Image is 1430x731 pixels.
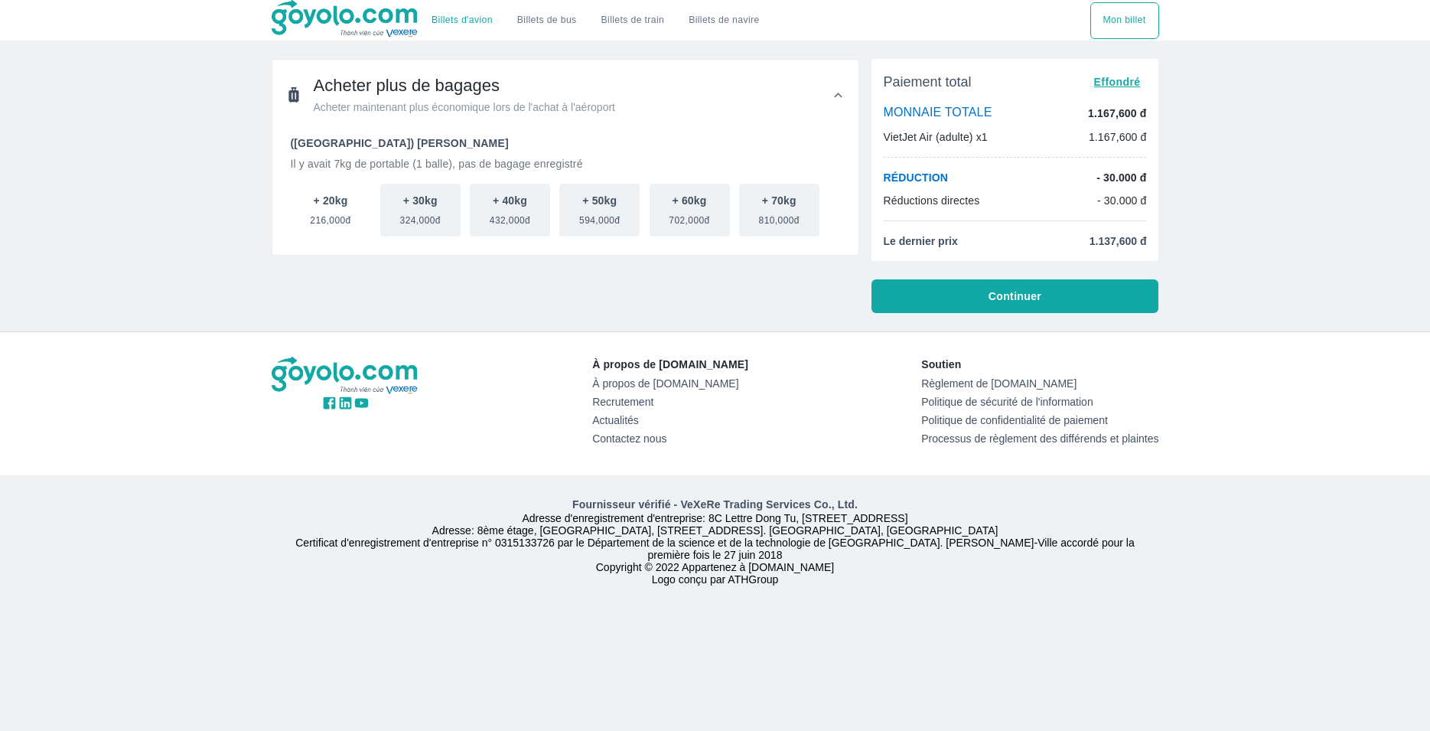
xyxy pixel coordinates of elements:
p: 1.167,600 đ [1088,106,1146,121]
button: + 30kg324,000đ [380,184,461,237]
div: Acheter plus de bagagesAcheter maintenant plus économique lors de l'achat à l'aéroport [272,130,858,255]
span: 432,000đ [490,208,530,227]
p: ([GEOGRAPHIC_DATA]) [PERSON_NAME] [291,135,840,151]
p: VietJet Air (adulte) x1 [884,129,988,145]
button: + 40kg432,000đ [470,184,550,237]
div: Choisissez le mode transport [419,2,772,39]
a: Billets de bus [517,15,577,26]
button: + 20kg216,000đ [291,184,371,237]
p: + 30kg [403,193,438,208]
button: + 60kg702,000đ [650,184,730,237]
p: Fournisseur vérifié - VeXeRe Trading Services Co., Ltd. [275,497,1156,512]
button: Mon billet [1090,2,1159,39]
div: Choisissez le mode transport [1090,2,1159,39]
span: 702,000đ [669,208,709,227]
p: MONNAIE TOTALE [884,105,992,122]
a: Billets d'avion [432,15,493,26]
a: Règlement de [DOMAIN_NAME] [921,377,1158,390]
a: Processus de règlement des différends et plaintes [921,432,1158,445]
div: Options de bagages défilables [291,184,840,237]
div: Adresse d'enregistrement d'entreprise: 8C Lettre Dong Tu, [STREET_ADDRESS] Adresse: 8ème étage, [... [262,497,1168,586]
span: 1.137,600 đ [1090,233,1147,249]
a: Billets de train [589,2,677,39]
span: Acheter maintenant plus économique lors de l'achat à l'aéroport [314,100,615,115]
span: 594,000đ [579,208,620,227]
p: + 40kg [493,193,527,208]
p: Réductions directes [884,193,980,208]
button: Continuer [871,279,1159,313]
a: Politique de sécurité de l'information [921,396,1158,408]
button: + 70kg810,000đ [739,184,819,237]
span: 216,000đ [310,208,350,227]
span: 324,000đ [400,208,441,227]
p: + 20kg [314,193,348,208]
p: 1.167,600 đ [1089,129,1147,145]
a: Politique de confidentialité de paiement [921,414,1158,426]
p: + 70kg [762,193,796,208]
a: Recrutement [592,396,748,408]
p: Soutien [921,357,1158,372]
p: - 30.000 đ [1097,193,1147,208]
div: Acheter plus de bagagesAcheter maintenant plus économique lors de l'achat à l'aéroport [272,60,858,130]
p: RÉDUCTION [884,170,949,185]
span: 810,000đ [759,208,800,227]
p: - 30.000 đ [1096,170,1146,185]
span: Effondré [1094,76,1141,88]
span: Continuer [989,289,1041,304]
a: Contactez nous [592,432,748,445]
span: Paiement total [884,73,972,91]
p: + 50kg [582,193,617,208]
button: + 50kg594,000đ [559,184,640,237]
a: À propos de [DOMAIN_NAME] [592,377,748,390]
p: + 60kg [673,193,707,208]
button: Billets de navire [676,2,771,39]
button: Effondré [1088,71,1147,93]
img: Le logo [272,357,420,395]
span: Acheter plus de bagages [314,75,615,96]
p: Il y avait 7kg de portable (1 balle), pas de bagage enregistré [291,156,840,171]
span: Le dernier prix [884,233,958,249]
a: Actualités [592,414,748,426]
p: À propos de [DOMAIN_NAME] [592,357,748,372]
